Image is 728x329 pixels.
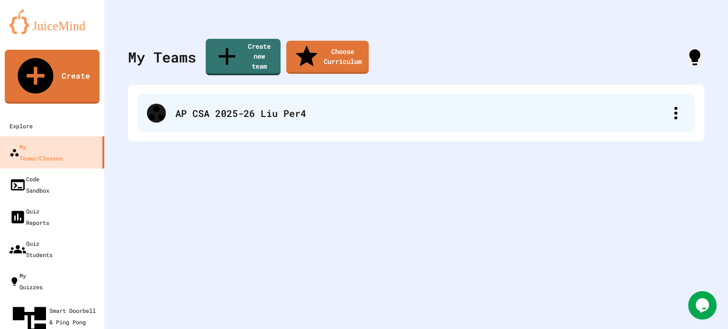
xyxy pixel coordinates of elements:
div: Code Sandbox [9,173,49,196]
div: Quiz Students [9,238,53,260]
div: AP CSA 2025-26 Liu Per4 [137,94,695,132]
div: AP CSA 2025-26 Liu Per4 [175,106,666,120]
img: logo-orange.svg [9,9,95,34]
iframe: chat widget [688,291,719,320]
div: My Teams [128,46,196,68]
div: How it works [685,48,704,67]
div: Explore [9,120,33,132]
div: My Teams/Classes [9,141,63,164]
a: Create [5,50,100,104]
div: Quiz Reports [9,205,49,228]
a: Choose Curriculum [286,41,369,74]
a: Create new team [206,39,281,75]
div: My Quizzes [9,270,43,293]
